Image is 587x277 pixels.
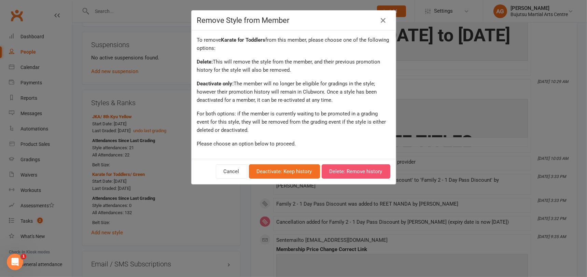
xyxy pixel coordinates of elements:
[197,140,390,148] div: Please choose an option below to proceed.
[249,164,320,179] button: Deactivate: Keep history
[221,37,266,43] strong: Karate for Toddlers
[7,254,23,270] iframe: Intercom live chat
[21,254,26,259] span: 1
[197,59,213,65] strong: Delete:
[197,16,390,25] h4: Remove Style from Member
[197,36,390,52] div: To remove from this member, please choose one of the following options:
[197,110,390,134] div: For both options: if the member is currently waiting to be promoted in a grading event for this s...
[197,80,390,104] div: The member will no longer be eligible for gradings in the style; however their promotion history ...
[322,164,390,179] button: Delete: Remove history
[378,15,389,26] a: Close
[197,58,390,74] div: This will remove the style from the member, and their previous promotion history for the style wi...
[216,164,247,179] button: Cancel
[197,81,234,87] strong: Deactivate only:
